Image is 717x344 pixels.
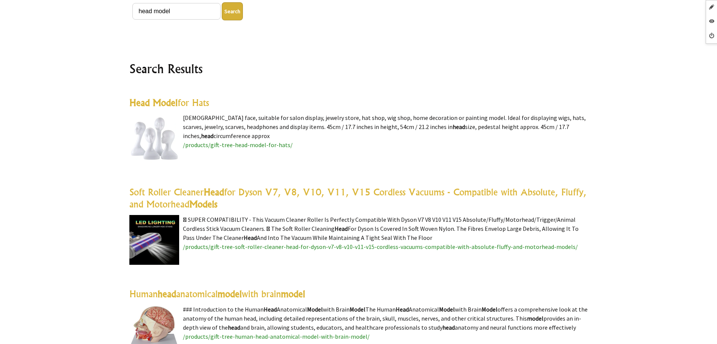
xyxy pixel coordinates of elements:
[189,198,217,210] highlight: Models
[132,3,221,20] input: Enter Search Query
[482,306,497,313] highlight: Model
[442,324,455,331] highlight: head
[183,333,370,340] a: /products/gift-tree-human-head-anatomical-model-with-brain-model/
[264,306,277,313] highlight: Head
[129,215,179,265] img: Soft Roller Cleaner Head for Dyson V7, V8, V10, V11, V15 Cordless Vacuums - Compatible with Absol...
[439,306,455,313] highlight: Model
[527,315,544,322] highlight: model
[129,288,305,299] a: Humanheadanatomicalmodelwith brainmodel
[453,123,465,131] highlight: head
[244,234,257,241] highlight: Head
[335,225,348,232] highlight: Head
[129,97,209,108] a: Head Modelfor Hats
[307,306,323,313] highlight: Model
[281,288,305,299] highlight: model
[129,113,179,163] img: Head Model for Hats
[201,132,213,140] highlight: head
[396,306,409,313] highlight: Head
[183,243,578,250] a: /products/gift-tree-soft-roller-cleaner-head-for-dyson-v7-v8-v10-v11-v15-cordless-vacuums-compati...
[350,306,365,313] highlight: Model
[218,288,242,299] highlight: model
[129,60,588,78] h2: Search Results
[158,288,176,299] highlight: head
[183,141,293,149] a: /products/gift-tree-head-model-for-hats/
[129,186,586,210] a: Soft Roller CleanerHeadfor Dyson V7, V8, V10, V11, V15 Cordless Vacuums - Compatible with Absolut...
[222,2,243,20] button: Enter Search Query
[129,97,178,108] highlight: Head Model
[228,324,240,331] highlight: head
[204,186,224,198] highlight: Head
